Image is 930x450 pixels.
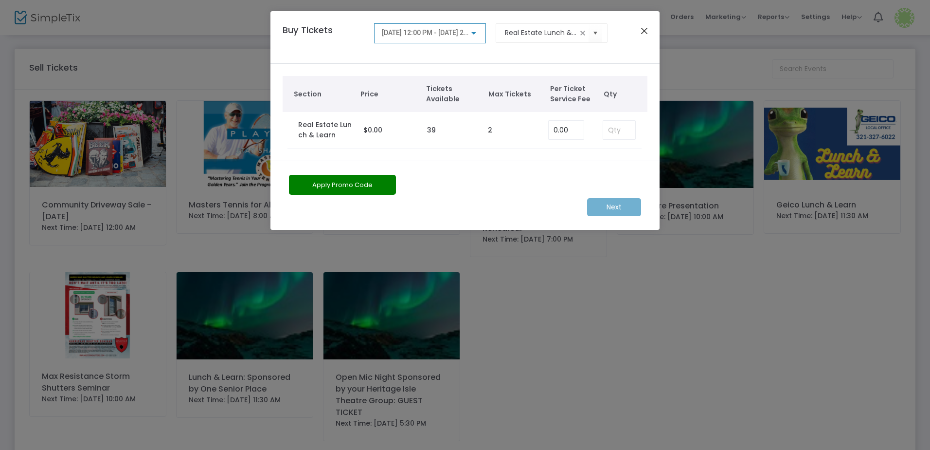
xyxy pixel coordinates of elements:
button: Close [638,24,651,37]
label: 39 [427,125,436,135]
input: Enter Service Fee [549,121,584,139]
label: Real Estate Lunch & Learn [298,120,354,140]
h4: Buy Tickets [278,23,369,51]
button: Select [589,23,602,43]
input: Qty [603,121,635,139]
span: Per Ticket Service Fee [550,84,599,104]
input: Select an event [505,28,577,38]
span: Section [294,89,351,99]
span: Price [360,89,416,99]
button: Apply Promo Code [289,175,396,195]
span: Tickets Available [426,84,479,104]
span: [DATE] 12:00 PM - [DATE] 2:00 PM [382,29,485,37]
span: Qty [604,89,643,99]
span: Max Tickets [488,89,541,99]
span: clear [577,27,589,39]
span: $0.00 [363,125,382,135]
label: 2 [488,125,492,135]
